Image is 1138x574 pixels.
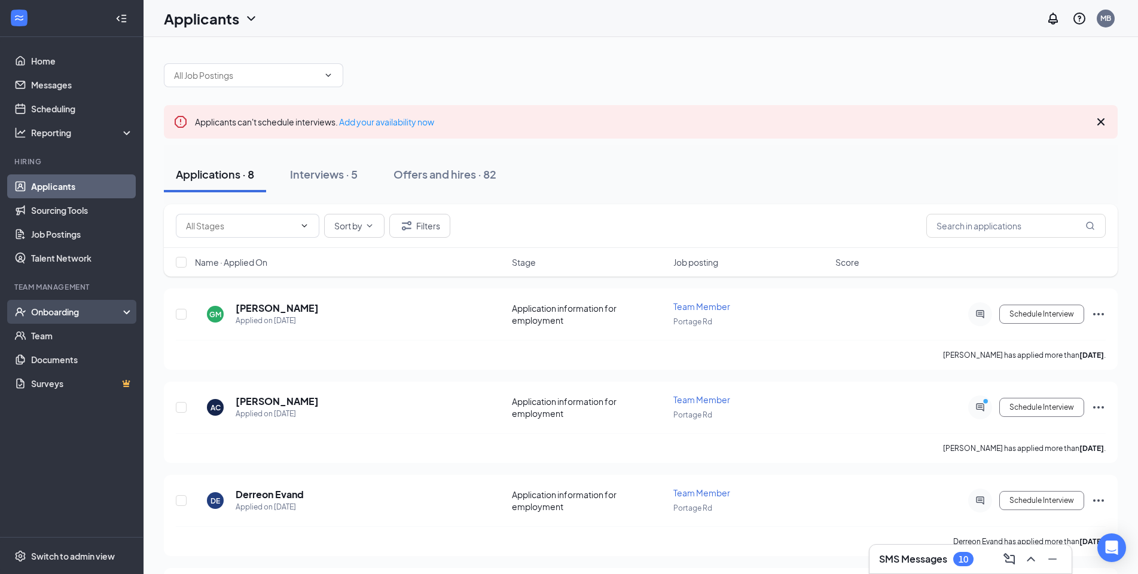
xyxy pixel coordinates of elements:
[973,496,987,505] svg: ActiveChat
[393,167,496,182] div: Offers and hires · 82
[1091,493,1106,508] svg: Ellipses
[1000,550,1019,569] button: ComposeMessage
[31,127,134,139] div: Reporting
[973,403,987,412] svg: ActiveChat
[673,410,712,419] span: Portage Rd
[1079,351,1104,360] b: [DATE]
[1045,552,1060,566] svg: Minimize
[980,398,994,407] svg: PrimaryDot
[1072,11,1087,26] svg: QuestionInfo
[14,156,131,167] div: Hiring
[1079,537,1104,546] b: [DATE]
[14,127,26,139] svg: Analysis
[290,167,358,182] div: Interviews · 5
[943,443,1106,453] p: [PERSON_NAME] has applied more than .
[835,256,859,268] span: Score
[324,214,385,238] button: Sort byChevronDown
[389,214,450,238] button: Filter Filters
[673,301,730,312] span: Team Member
[1091,307,1106,321] svg: Ellipses
[14,282,131,292] div: Team Management
[1100,13,1111,23] div: MB
[1085,221,1095,231] svg: MagnifyingGlass
[1097,533,1126,562] div: Open Intercom Messenger
[365,221,374,231] svg: ChevronDown
[943,350,1106,360] p: [PERSON_NAME] has applied more than .
[399,219,414,233] svg: Filter
[236,501,304,513] div: Applied on [DATE]
[512,395,667,419] div: Application information for employment
[334,222,362,230] span: Sort by
[236,408,319,420] div: Applied on [DATE]
[673,487,730,498] span: Team Member
[31,348,133,372] a: Documents
[115,13,127,24] svg: Collapse
[953,536,1106,547] p: Derreon Evand has applied more than .
[1046,11,1060,26] svg: Notifications
[174,69,319,82] input: All Job Postings
[236,302,319,315] h5: [PERSON_NAME]
[236,395,319,408] h5: [PERSON_NAME]
[31,49,133,73] a: Home
[31,550,115,562] div: Switch to admin view
[512,302,667,326] div: Application information for employment
[14,306,26,318] svg: UserCheck
[209,309,221,320] div: GM
[14,550,26,562] svg: Settings
[999,398,1084,417] button: Schedule Interview
[1079,444,1104,453] b: [DATE]
[673,394,730,405] span: Team Member
[973,309,987,319] svg: ActiveChat
[999,491,1084,510] button: Schedule Interview
[1021,550,1041,569] button: ChevronUp
[186,219,295,232] input: All Stages
[1024,552,1038,566] svg: ChevronUp
[999,305,1084,324] button: Schedule Interview
[959,554,968,564] div: 10
[31,306,123,318] div: Onboarding
[176,167,254,182] div: Applications · 8
[173,115,188,129] svg: Error
[673,504,712,512] span: Portage Rd
[31,324,133,348] a: Team
[31,246,133,270] a: Talent Network
[31,73,133,97] a: Messages
[324,70,333,80] svg: ChevronDown
[31,174,133,198] a: Applicants
[1043,550,1062,569] button: Minimize
[1091,400,1106,415] svg: Ellipses
[512,256,536,268] span: Stage
[31,372,133,395] a: SurveysCrown
[31,198,133,222] a: Sourcing Tools
[236,488,304,501] h5: Derreon Evand
[879,552,947,566] h3: SMS Messages
[13,12,25,24] svg: WorkstreamLogo
[339,116,434,127] a: Add your availability now
[1094,115,1108,129] svg: Cross
[512,489,667,512] div: Application information for employment
[210,496,220,506] div: DE
[195,116,434,127] span: Applicants can't schedule interviews.
[31,222,133,246] a: Job Postings
[1002,552,1017,566] svg: ComposeMessage
[164,8,239,29] h1: Applicants
[673,317,712,326] span: Portage Rd
[210,403,221,413] div: AC
[673,256,718,268] span: Job posting
[195,256,267,268] span: Name · Applied On
[236,315,319,327] div: Applied on [DATE]
[31,97,133,121] a: Scheduling
[926,214,1106,238] input: Search in applications
[300,221,309,231] svg: ChevronDown
[244,11,258,26] svg: ChevronDown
